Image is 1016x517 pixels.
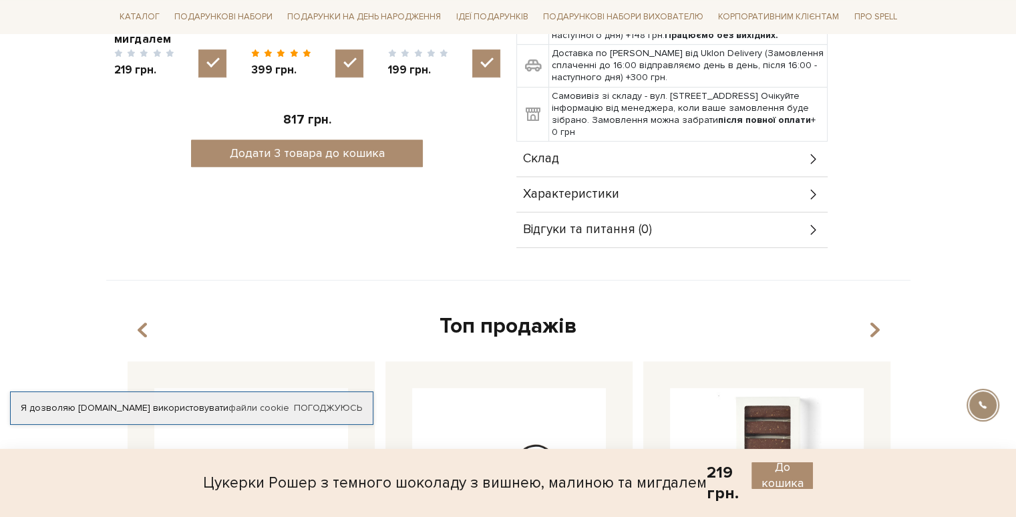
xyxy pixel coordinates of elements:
[11,402,373,414] div: Я дозволяю [DOMAIN_NAME] використовувати
[751,462,812,489] button: До кошика
[760,460,804,491] span: До кошика
[114,63,175,77] span: 219 грн.
[548,87,827,142] td: Самовивіз зі складу - вул. [STREET_ADDRESS] Очікуйте інформацію від менеджера, коли ваше замовлен...
[114,7,165,27] a: Каталог
[665,29,778,41] b: Працюємо без вихідних.
[191,140,423,167] button: Додати 3 товара до кошика
[388,63,449,77] span: 199 грн.
[169,7,278,27] a: Подарункові набори
[203,462,707,504] div: Цукерки Рошер з темного шоколаду з вишнею, малиною та мигдалем
[548,45,827,88] td: Доставка по [PERSON_NAME] від Uklon Delivery (Замовлення сплаченні до 16:00 відправляємо день в д...
[283,112,331,128] span: 817 грн.
[538,5,709,28] a: Подарункові набори вихователю
[523,224,652,236] span: Відгуки та питання (0)
[294,402,362,414] a: Погоджуюсь
[450,7,533,27] a: Ідеї подарунків
[282,7,446,27] a: Подарунки на День народження
[251,63,312,77] span: 399 грн.
[122,313,894,341] div: Топ продажів
[523,153,559,165] span: Склад
[713,5,844,28] a: Корпоративним клієнтам
[523,188,619,200] span: Характеристики
[848,7,902,27] a: Про Spell
[718,114,811,126] b: після повної оплати
[707,462,751,504] div: 219 грн.
[228,402,289,413] a: файли cookie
